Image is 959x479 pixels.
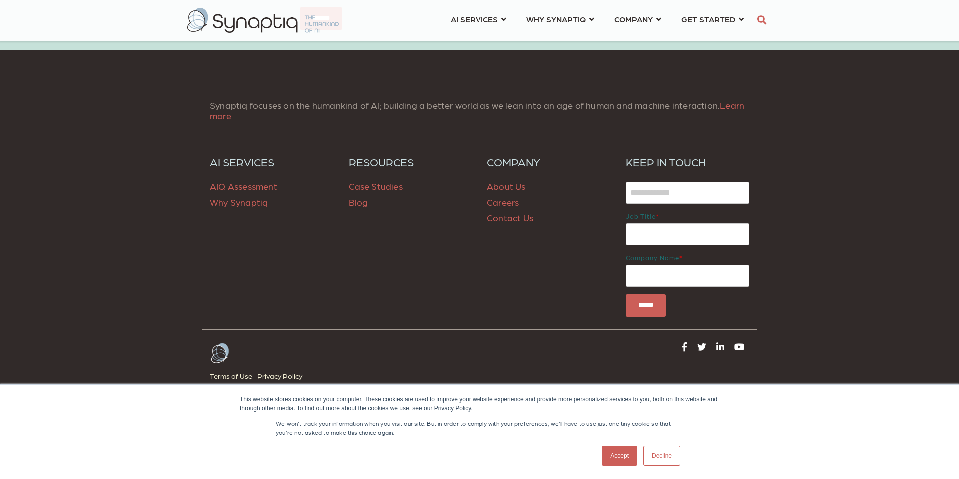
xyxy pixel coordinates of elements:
[441,2,754,38] nav: menu
[257,369,307,383] a: Privacy Policy
[210,369,257,383] a: Terms of Use
[626,212,656,220] span: Job title
[487,212,533,223] a: Contact Us
[626,155,750,168] h6: KEEP IN TOUCH
[210,369,472,389] div: Navigation Menu
[210,342,230,364] img: Arctic-White Butterfly logo
[487,197,519,207] a: Careers
[614,10,661,28] a: COMPANY
[451,12,498,26] span: AI SERVICES
[614,12,653,26] span: COMPANY
[526,12,586,26] span: WHY SYNAPTIQ
[487,181,526,191] a: About Us
[210,181,277,191] a: AIQ Assessment
[681,10,744,28] a: GET STARTED
[526,10,594,28] a: WHY SYNAPTIQ
[240,395,719,413] div: This website stores cookies on your computer. These cookies are used to improve your website expe...
[626,254,679,261] span: Company name
[210,100,744,121] a: Learn more
[187,8,339,33] img: synaptiq logo-2
[602,446,637,466] a: Accept
[451,10,506,28] a: AI SERVICES
[643,446,680,466] a: Decline
[349,155,473,168] a: RESOURCES
[349,197,368,207] a: Blog
[681,12,735,26] span: GET STARTED
[276,419,683,437] p: We won't track your information when you visit our site. But in order to comply with your prefere...
[210,197,268,207] a: Why Synaptiq
[349,181,403,191] a: Case Studies
[487,155,611,168] a: COMPANY
[210,155,334,168] a: AI SERVICES
[210,100,744,121] span: Synaptiq focuses on the humankind of AI; building a better world as we lean into an age of human ...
